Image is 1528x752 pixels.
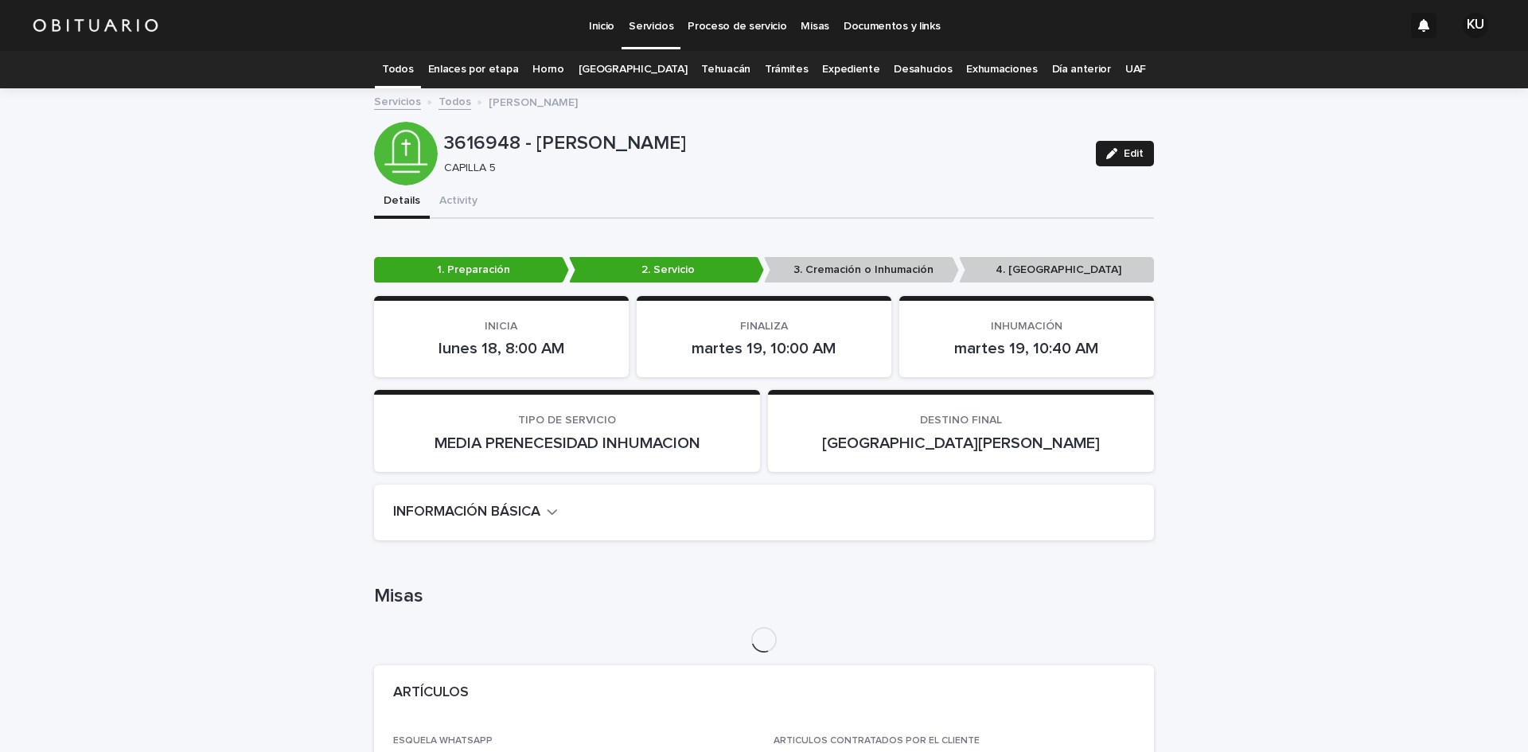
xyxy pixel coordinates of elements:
[918,339,1135,358] p: martes 19, 10:40 AM
[656,339,872,358] p: martes 19, 10:00 AM
[920,415,1002,426] span: DESTINO FINAL
[439,92,471,110] a: Todos
[430,185,487,219] button: Activity
[1463,13,1488,38] div: KU
[393,736,493,746] span: ESQUELA WHATSAPP
[701,51,750,88] a: Tehuacán
[374,257,569,283] p: 1. Preparación
[393,434,741,453] p: MEDIA PRENECESIDAD INHUMACION
[532,51,563,88] a: Horno
[393,504,558,521] button: INFORMACIÓN BÁSICA
[393,684,469,702] h2: ARTÍCULOS
[444,162,1077,175] p: CAPILLA 5
[518,415,616,426] span: TIPO DE SERVICIO
[822,51,879,88] a: Expediente
[1096,141,1154,166] button: Edit
[787,434,1135,453] p: [GEOGRAPHIC_DATA][PERSON_NAME]
[382,51,413,88] a: Todos
[393,504,540,521] h2: INFORMACIÓN BÁSICA
[374,585,1154,608] h1: Misas
[1052,51,1111,88] a: Día anterior
[489,92,578,110] p: [PERSON_NAME]
[428,51,519,88] a: Enlaces por etapa
[774,736,980,746] span: ARTICULOS CONTRATADOS POR EL CLIENTE
[579,51,688,88] a: [GEOGRAPHIC_DATA]
[959,257,1154,283] p: 4. [GEOGRAPHIC_DATA]
[444,132,1083,155] p: 3616948 - [PERSON_NAME]
[374,185,430,219] button: Details
[485,321,517,332] span: INICIA
[894,51,952,88] a: Desahucios
[991,321,1062,332] span: INHUMACIÓN
[764,257,959,283] p: 3. Cremación o Inhumación
[1124,148,1144,159] span: Edit
[1125,51,1146,88] a: UAF
[740,321,788,332] span: FINALIZA
[765,51,809,88] a: Trámites
[374,92,421,110] a: Servicios
[569,257,764,283] p: 2. Servicio
[966,51,1037,88] a: Exhumaciones
[393,339,610,358] p: lunes 18, 8:00 AM
[32,10,159,41] img: HUM7g2VNRLqGMmR9WVqf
